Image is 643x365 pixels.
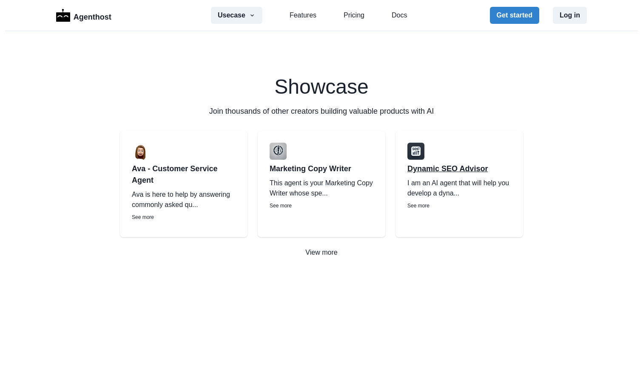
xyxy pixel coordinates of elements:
[270,178,373,198] p: This agent is your Marketing Copy Writer whose spe...
[270,202,373,210] p: See more
[209,106,434,117] p: Join thousands of other creators building valuable products with AI
[270,143,287,160] img: user%2F2%2Fdef768d2-bb31-48e1-a725-94a4e8c437fd
[407,143,424,160] img: user%2F2%2F2d242b93-aaa3-4cbd-aa9c-fc041cf1f639
[553,7,587,24] button: Log in
[407,202,511,210] p: See more
[56,8,111,23] a: LogoAgenthost
[211,7,262,24] button: Usecase
[270,163,373,175] a: Marketing Copy Writer
[74,8,111,23] p: Agenthost
[490,7,539,24] button: Get started
[407,178,511,198] p: I am an AI agent that will help you develop a dyna...
[56,77,587,97] h2: Showcase
[344,10,364,20] a: Pricing
[407,163,511,175] a: Dynamic SEO Advisor
[392,10,407,20] a: Docs
[290,10,316,20] a: Features
[132,213,236,221] p: See more
[132,163,236,186] a: Ava - Customer Service Agent
[132,190,236,210] p: Ava is here to help by answering commonly asked qu...
[132,143,149,160] img: user%2F2%2Fb7ac5808-39ff-453c-8ce1-b371fabf5c1b
[56,9,70,22] img: Logo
